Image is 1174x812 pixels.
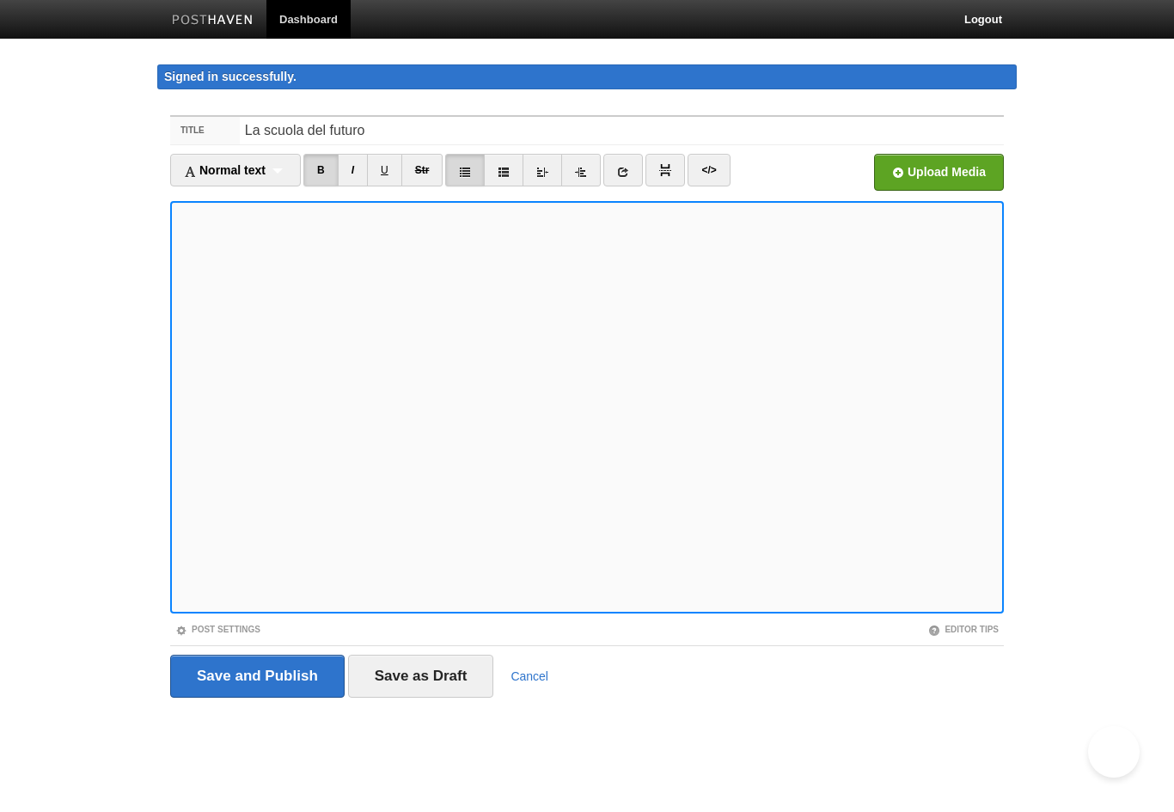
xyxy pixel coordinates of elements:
[172,15,254,27] img: Posthaven-bar
[303,154,339,186] a: B
[928,625,999,634] a: Editor Tips
[157,64,1017,89] div: Signed in successfully.
[415,164,430,176] del: Str
[184,163,266,177] span: Normal text
[401,154,443,186] a: Str
[659,164,671,176] img: pagebreak-icon.png
[170,117,240,144] label: Title
[338,154,368,186] a: I
[170,655,345,698] input: Save and Publish
[348,655,494,698] input: Save as Draft
[688,154,730,186] a: </>
[1088,726,1140,778] iframe: Help Scout Beacon - Open
[175,625,260,634] a: Post Settings
[511,669,548,683] a: Cancel
[367,154,402,186] a: U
